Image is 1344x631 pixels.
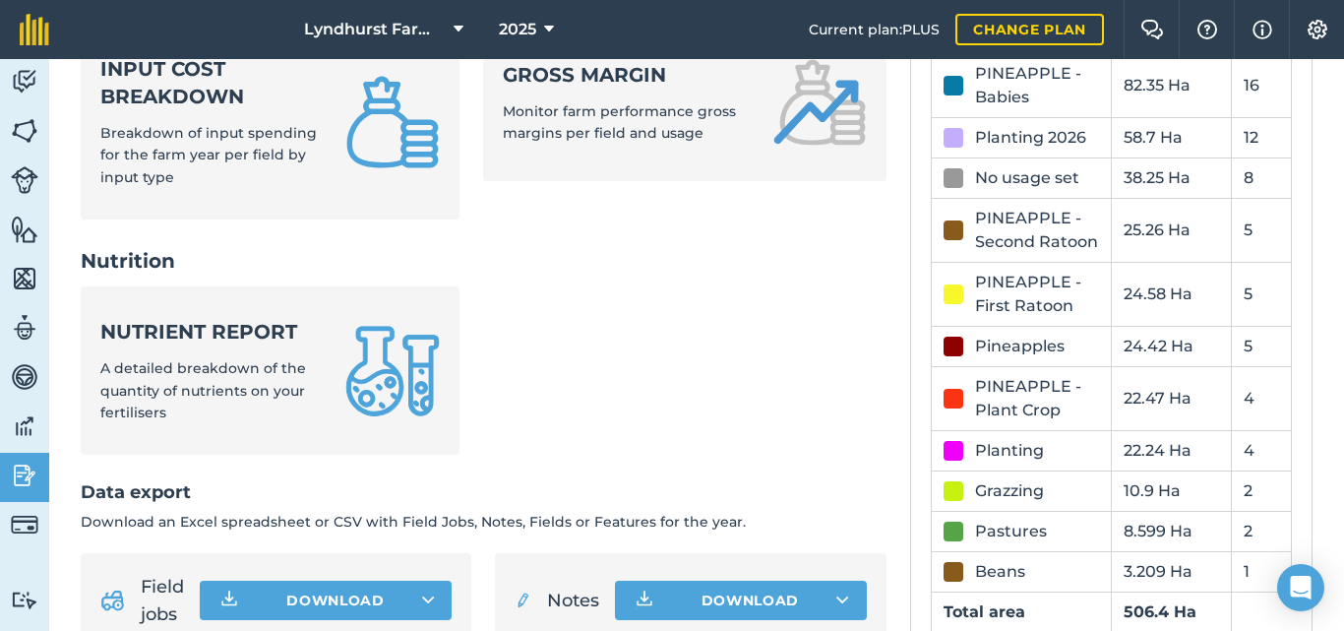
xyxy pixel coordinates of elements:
td: 12 [1231,117,1291,158]
img: svg+xml;base64,PD94bWwgdmVyc2lvbj0iMS4wIiBlbmNvZGluZz0idXRmLTgiPz4KPCEtLSBHZW5lcmF0b3I6IEFkb2JlIE... [11,313,38,343]
img: fieldmargin Logo [20,14,49,45]
div: Open Intercom Messenger [1277,564,1324,611]
img: svg+xml;base64,PD94bWwgdmVyc2lvbj0iMS4wIiBlbmNvZGluZz0idXRmLTgiPz4KPCEtLSBHZW5lcmF0b3I6IEFkb2JlIE... [11,362,38,392]
td: 5 [1231,262,1291,326]
td: 2 [1231,471,1291,511]
img: A cog icon [1306,20,1329,39]
p: Download an Excel spreadsheet or CSV with Field Jobs, Notes, Fields or Features for the year. [81,511,886,533]
strong: Input cost breakdown [100,55,322,110]
td: 1 [1231,551,1291,592]
div: No usage set [975,166,1079,190]
strong: Total area [944,602,1025,621]
img: svg+xml;base64,PD94bWwgdmVyc2lvbj0iMS4wIiBlbmNvZGluZz0idXRmLTgiPz4KPCEtLSBHZW5lcmF0b3I6IEFkb2JlIE... [11,511,38,538]
img: A question mark icon [1195,20,1219,39]
span: Lyndhurst Farming [304,18,446,41]
div: PINEAPPLE - Second Ratoon [975,207,1099,254]
td: 24.42 Ha [1111,326,1231,366]
span: Notes [547,587,599,614]
span: Monitor farm performance gross margins per field and usage [503,102,736,142]
div: PINEAPPLE - Plant Crop [975,375,1099,422]
strong: Nutrient report [100,318,322,346]
h2: Data export [81,478,886,507]
a: Gross marginMonitor farm performance gross margins per field and usage [483,24,886,181]
a: Input cost breakdownBreakdown of input spending for the farm year per field by input type [81,24,459,220]
td: 25.26 Ha [1111,198,1231,262]
img: Gross margin [772,55,867,150]
img: svg+xml;base64,PD94bWwgdmVyc2lvbj0iMS4wIiBlbmNvZGluZz0idXRmLTgiPz4KPCEtLSBHZW5lcmF0b3I6IEFkb2JlIE... [11,411,38,441]
img: Nutrient report [345,324,440,418]
td: 10.9 Ha [1111,471,1231,511]
img: svg+xml;base64,PHN2ZyB4bWxucz0iaHR0cDovL3d3dy53My5vcmcvMjAwMC9zdmciIHdpZHRoPSIxNyIgaGVpZ2h0PSIxNy... [1252,18,1272,41]
td: 8 [1231,158,1291,198]
span: 2025 [499,18,536,41]
img: svg+xml;base64,PHN2ZyB4bWxucz0iaHR0cDovL3d3dy53My5vcmcvMjAwMC9zdmciIHdpZHRoPSI1NiIgaGVpZ2h0PSI2MC... [11,264,38,293]
td: 8.599 Ha [1111,511,1231,551]
img: Download icon [633,589,656,612]
span: Breakdown of input spending for the farm year per field by input type [100,124,317,186]
div: Pineapples [975,335,1065,358]
a: Change plan [955,14,1104,45]
img: Two speech bubbles overlapping with the left bubble in the forefront [1140,20,1164,39]
button: Download [200,581,452,620]
img: svg+xml;base64,PD94bWwgdmVyc2lvbj0iMS4wIiBlbmNvZGluZz0idXRmLTgiPz4KPCEtLSBHZW5lcmF0b3I6IEFkb2JlIE... [11,591,38,609]
strong: 506.4 Ha [1124,602,1196,621]
img: svg+xml;base64,PD94bWwgdmVyc2lvbj0iMS4wIiBlbmNvZGluZz0idXRmLTgiPz4KPCEtLSBHZW5lcmF0b3I6IEFkb2JlIE... [11,461,38,490]
td: 2 [1231,511,1291,551]
button: Download [615,581,867,620]
div: Beans [975,560,1025,584]
td: 3.209 Ha [1111,551,1231,592]
td: 38.25 Ha [1111,158,1231,198]
img: Input cost breakdown [345,75,440,169]
td: 22.47 Ha [1111,366,1231,430]
h2: Nutrition [81,247,886,275]
td: 4 [1231,430,1291,471]
td: 5 [1231,326,1291,366]
td: 58.7 Ha [1111,117,1231,158]
span: Field jobs [141,573,185,628]
img: svg+xml;base64,PD94bWwgdmVyc2lvbj0iMS4wIiBlbmNvZGluZz0idXRmLTgiPz4KPCEtLSBHZW5lcmF0b3I6IEFkb2JlIE... [11,67,38,96]
td: 5 [1231,198,1291,262]
div: PINEAPPLE - Babies [975,62,1099,109]
img: svg+xml;base64,PD94bWwgdmVyc2lvbj0iMS4wIiBlbmNvZGluZz0idXRmLTgiPz4KPCEtLSBHZW5lcmF0b3I6IEFkb2JlIE... [11,166,38,194]
img: svg+xml;base64,PD94bWwgdmVyc2lvbj0iMS4wIiBlbmNvZGluZz0idXRmLTgiPz4KPCEtLSBHZW5lcmF0b3I6IEFkb2JlIE... [100,577,125,624]
div: Planting [975,439,1044,463]
img: svg+xml;base64,PHN2ZyB4bWxucz0iaHR0cDovL3d3dy53My5vcmcvMjAwMC9zdmciIHdpZHRoPSI1NiIgaGVpZ2h0PSI2MC... [11,116,38,146]
a: Nutrient reportA detailed breakdown of the quantity of nutrients on your fertilisers [81,286,459,455]
td: 24.58 Ha [1111,262,1231,326]
td: 22.24 Ha [1111,430,1231,471]
div: Planting 2026 [975,126,1086,150]
td: 16 [1231,53,1291,117]
div: Grazzing [975,479,1044,503]
td: 4 [1231,366,1291,430]
strong: Gross margin [503,61,748,89]
span: Current plan : PLUS [809,19,940,40]
td: 82.35 Ha [1111,53,1231,117]
img: svg+xml;base64,PHN2ZyB4bWxucz0iaHR0cDovL3d3dy53My5vcmcvMjAwMC9zdmciIHdpZHRoPSI1NiIgaGVpZ2h0PSI2MC... [11,215,38,244]
span: A detailed breakdown of the quantity of nutrients on your fertilisers [100,359,306,421]
div: PINEAPPLE - First Ratoon [975,271,1099,318]
img: svg+xml;base64,PD94bWwgdmVyc2lvbj0iMS4wIiBlbmNvZGluZz0idXRmLTgiPz4KPCEtLSBHZW5lcmF0b3I6IEFkb2JlIE... [515,577,530,624]
div: Pastures [975,520,1047,543]
img: Download icon [217,589,241,612]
